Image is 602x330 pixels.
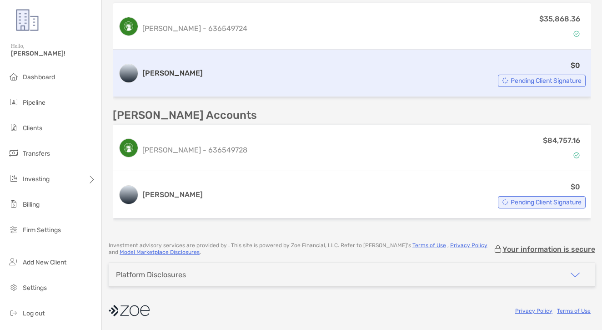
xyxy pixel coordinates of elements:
span: Dashboard [23,73,55,81]
span: Add New Client [23,259,66,266]
span: Pending Client Signature [511,200,582,205]
p: [PERSON_NAME] - 636549724 [142,23,247,34]
a: Privacy Policy [450,242,487,249]
img: settings icon [8,282,19,293]
div: Platform Disclosures [116,270,186,279]
img: icon arrow [570,269,581,280]
span: Firm Settings [23,226,61,234]
h3: [PERSON_NAME] [142,189,203,200]
span: Transfers [23,150,50,157]
img: pipeline icon [8,96,19,107]
img: Zoe Logo [11,4,44,36]
a: Model Marketplace Disclosures [120,249,200,255]
img: billing icon [8,198,19,209]
p: $35,868.36 [539,13,580,25]
img: firm-settings icon [8,224,19,235]
a: Privacy Policy [515,308,552,314]
span: Investing [23,175,50,183]
p: $0 [571,181,580,193]
p: Your information is secure [502,245,595,254]
a: Terms of Use [412,242,446,249]
p: [PERSON_NAME] - 636549728 [142,144,247,156]
img: Account Status icon [502,199,508,205]
span: Clients [23,124,42,132]
img: Account Status icon [502,77,508,84]
p: [PERSON_NAME] Accounts [113,110,257,121]
p: $84,757.16 [543,135,580,146]
img: logo account [120,64,138,82]
h3: [PERSON_NAME] [142,68,203,79]
span: Log out [23,310,45,317]
img: dashboard icon [8,71,19,82]
img: add_new_client icon [8,256,19,267]
img: Account Status icon [573,30,580,37]
img: company logo [109,300,150,321]
img: logout icon [8,307,19,318]
span: Pending Client Signature [511,78,582,83]
img: clients icon [8,122,19,133]
img: logo account [120,17,138,36]
img: logo account [120,139,138,157]
p: $0 [571,60,580,71]
span: Billing [23,201,40,208]
img: transfers icon [8,147,19,158]
a: Terms of Use [557,308,591,314]
span: Settings [23,284,47,292]
span: Pipeline [23,99,45,107]
img: Account Status icon [573,152,580,158]
img: logo account [120,186,138,204]
p: Investment advisory services are provided by . This site is powered by Zoe Financial, LLC. Refer ... [109,242,493,256]
span: [PERSON_NAME]! [11,50,96,57]
img: investing icon [8,173,19,184]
